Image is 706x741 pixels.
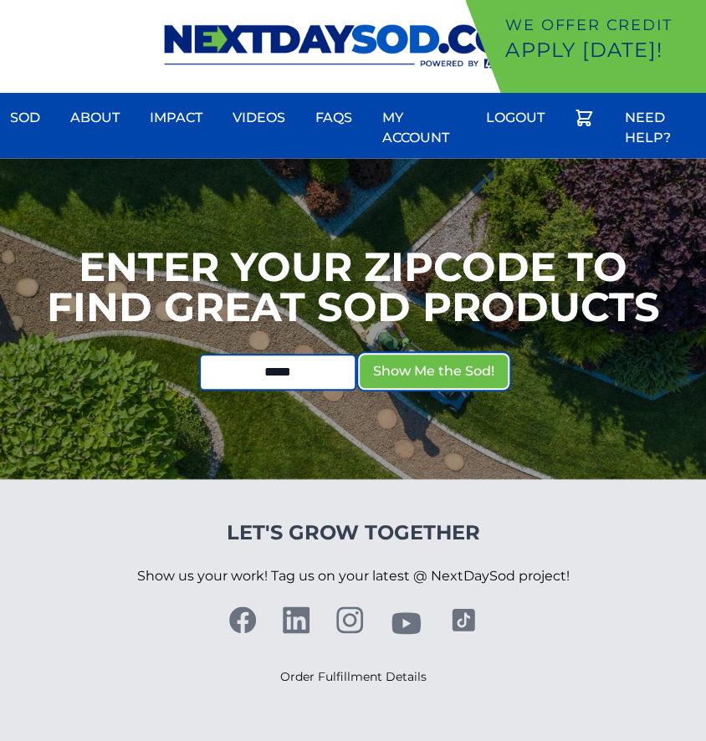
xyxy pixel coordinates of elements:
[140,98,212,138] a: Impact
[360,355,508,388] button: Show Me the Sod!
[137,546,570,606] p: Show us your work! Tag us on your latest @ NextDaySod project!
[223,98,295,138] a: Videos
[505,13,699,37] p: We offer Credit
[614,98,706,158] a: Need Help?
[305,98,362,138] a: FAQs
[505,37,699,64] p: Apply [DATE]!
[280,669,427,684] a: Order Fulfillment Details
[60,98,130,138] a: About
[47,247,660,327] h1: Enter your Zipcode to Find Great Sod Products
[475,98,554,138] a: Logout
[372,98,465,158] a: My Account
[137,519,570,546] h4: Let's Grow Together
